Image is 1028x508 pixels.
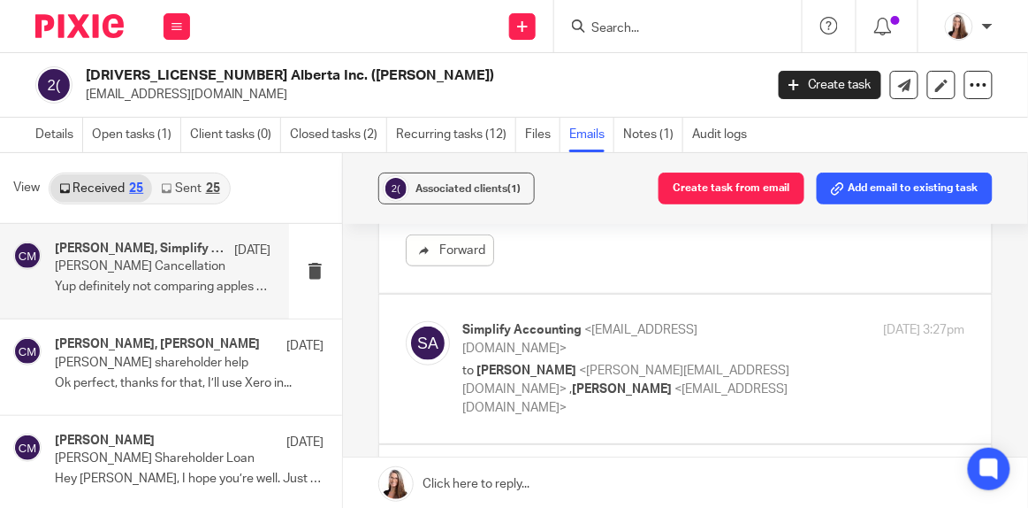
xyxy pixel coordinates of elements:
[590,21,749,37] input: Search
[692,118,756,152] a: Audit logs
[190,118,281,152] a: Client tasks (0)
[290,118,387,152] a: Closed tasks (2)
[623,118,683,152] a: Notes (1)
[13,337,42,366] img: svg%3E
[570,383,573,396] span: ,
[569,118,614,152] a: Emails
[13,179,40,197] span: View
[152,174,228,203] a: Sent25
[55,259,228,274] p: [PERSON_NAME] Cancellation
[477,365,577,377] span: [PERSON_NAME]
[35,14,124,38] img: Pixie
[779,71,881,99] a: Create task
[55,451,270,466] p: [PERSON_NAME] Shareholder Loan
[55,242,225,257] h4: [PERSON_NAME], Simplify Accounting, [PERSON_NAME]
[406,235,494,266] a: Forward
[35,66,72,104] img: svg%3E
[406,321,450,366] img: svg%3E
[525,118,560,152] a: Files
[55,337,260,352] h4: [PERSON_NAME], [PERSON_NAME]
[234,242,271,259] p: [DATE]
[884,321,965,340] p: [DATE] 3:27pm
[508,183,522,194] span: (1)
[416,183,522,194] span: Associated clients
[13,242,42,270] img: svg%3E
[55,280,271,295] p: Yup definitely not comparing apples to apples....
[378,173,535,204] button: Associated clients(1)
[13,434,42,462] img: svg%3E
[463,365,475,377] span: to
[129,182,143,195] div: 25
[55,472,324,487] p: Hey [PERSON_NAME], I hope you’re well. Just wanted...
[945,12,973,41] img: Larissa-headshot-cropped.jpg
[287,434,324,451] p: [DATE]
[463,324,583,336] span: Simplify Accounting
[55,356,270,371] p: [PERSON_NAME] shareholder help
[206,182,220,195] div: 25
[463,365,790,396] span: <[PERSON_NAME][EMAIL_ADDRESS][DOMAIN_NAME]>
[463,324,698,355] span: <[EMAIL_ADDRESS][DOMAIN_NAME]>
[817,173,993,204] button: Add email to existing task
[396,118,516,152] a: Recurring tasks (12)
[55,434,155,449] h4: [PERSON_NAME]
[55,376,324,391] p: Ok perfect, thanks for that, I’ll use Xero in...
[35,118,83,152] a: Details
[383,175,409,202] img: svg%3E
[86,66,619,85] h2: [DRIVERS_LICENSE_NUMBER] Alberta Inc. ([PERSON_NAME])
[86,86,752,104] p: [EMAIL_ADDRESS][DOMAIN_NAME]
[92,118,181,152] a: Open tasks (1)
[287,337,324,355] p: [DATE]
[573,383,673,396] span: [PERSON_NAME]
[659,173,804,204] button: Create task from email
[50,174,152,203] a: Received25
[463,383,788,414] span: <[EMAIL_ADDRESS][DOMAIN_NAME]>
